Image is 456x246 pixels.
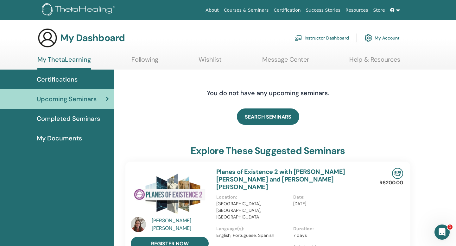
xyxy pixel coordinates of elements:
[434,224,450,240] iframe: Intercom live chat
[131,168,209,219] img: Planes of Existence 2
[37,56,91,70] a: My ThetaLearning
[131,217,146,232] img: default.jpg
[191,145,345,157] h3: explore these suggested seminars
[37,28,58,48] img: generic-user-icon.jpg
[343,4,371,16] a: Resources
[371,4,388,16] a: Store
[131,56,158,68] a: Following
[262,56,309,68] a: Message Center
[293,200,366,207] p: [DATE]
[60,32,125,44] h3: My Dashboard
[168,89,368,97] h4: You do not have any upcoming seminars.
[37,94,97,104] span: Upcoming Seminars
[271,4,303,16] a: Certification
[392,168,403,179] img: In-Person Seminar
[216,168,345,191] a: Planes of Existence 2 with [PERSON_NAME] [PERSON_NAME] and [PERSON_NAME] [PERSON_NAME]
[293,194,366,200] p: Date :
[37,133,82,143] span: My Documents
[42,3,117,17] img: logo.png
[152,217,210,232] a: [PERSON_NAME] [PERSON_NAME]
[37,75,78,84] span: Certifications
[216,232,289,239] p: English, Portuguese, Spanish
[216,200,289,220] p: [GEOGRAPHIC_DATA], [GEOGRAPHIC_DATA], [GEOGRAPHIC_DATA]
[364,33,372,43] img: cog.svg
[293,232,366,239] p: 7 days
[199,56,222,68] a: Wishlist
[294,31,349,45] a: Instructor Dashboard
[37,114,100,123] span: Completed Seminars
[216,194,289,200] p: Location :
[293,225,366,232] p: Duration :
[245,114,291,120] span: SEARCH SEMINARS
[447,224,453,230] span: 1
[294,35,302,41] img: chalkboard-teacher.svg
[303,4,343,16] a: Success Stories
[364,31,400,45] a: My Account
[216,225,289,232] p: Language(s) :
[237,108,299,125] a: SEARCH SEMINARS
[203,4,221,16] a: About
[349,56,400,68] a: Help & Resources
[221,4,271,16] a: Courses & Seminars
[379,179,403,187] p: R6200.00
